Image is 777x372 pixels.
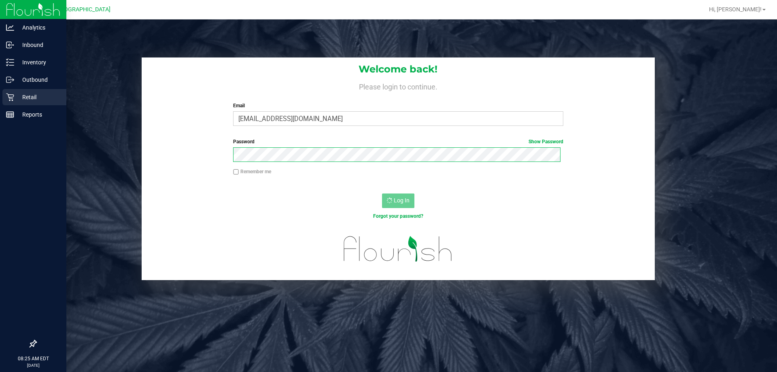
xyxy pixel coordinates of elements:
[6,41,14,49] inline-svg: Inbound
[233,102,563,109] label: Email
[709,6,762,13] span: Hi, [PERSON_NAME]!
[14,110,63,119] p: Reports
[14,92,63,102] p: Retail
[394,197,410,204] span: Log In
[142,64,655,74] h1: Welcome back!
[142,81,655,91] h4: Please login to continue.
[14,75,63,85] p: Outbound
[4,362,63,368] p: [DATE]
[6,23,14,32] inline-svg: Analytics
[6,93,14,101] inline-svg: Retail
[233,168,271,175] label: Remember me
[529,139,563,145] a: Show Password
[4,355,63,362] p: 08:25 AM EDT
[6,111,14,119] inline-svg: Reports
[233,169,239,175] input: Remember me
[6,76,14,84] inline-svg: Outbound
[334,228,462,270] img: flourish_logo.svg
[6,58,14,66] inline-svg: Inventory
[233,139,255,145] span: Password
[14,57,63,67] p: Inventory
[14,23,63,32] p: Analytics
[14,40,63,50] p: Inbound
[55,6,110,13] span: [GEOGRAPHIC_DATA]
[373,213,423,219] a: Forgot your password?
[382,193,414,208] button: Log In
